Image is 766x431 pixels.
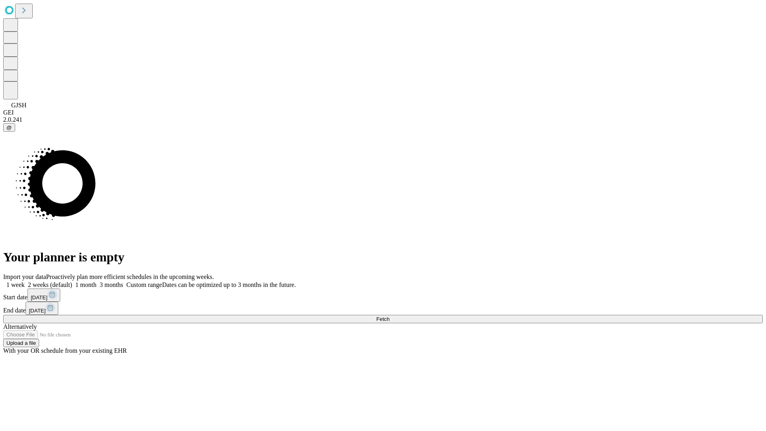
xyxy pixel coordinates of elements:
button: [DATE] [28,289,60,302]
button: Fetch [3,315,763,323]
span: With your OR schedule from your existing EHR [3,347,127,354]
div: 2.0.241 [3,116,763,123]
div: GEI [3,109,763,116]
button: Upload a file [3,339,39,347]
button: [DATE] [26,302,58,315]
span: GJSH [11,102,26,109]
span: Alternatively [3,323,37,330]
span: 1 week [6,281,25,288]
span: 2 weeks (default) [28,281,72,288]
span: [DATE] [31,295,47,301]
span: @ [6,125,12,130]
button: @ [3,123,15,132]
span: Import your data [3,273,46,280]
span: Fetch [376,316,389,322]
span: Proactively plan more efficient schedules in the upcoming weeks. [46,273,214,280]
h1: Your planner is empty [3,250,763,265]
span: 1 month [75,281,97,288]
div: End date [3,302,763,315]
div: Start date [3,289,763,302]
span: [DATE] [29,308,45,314]
span: Dates can be optimized up to 3 months in the future. [162,281,296,288]
span: 3 months [100,281,123,288]
span: Custom range [126,281,162,288]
